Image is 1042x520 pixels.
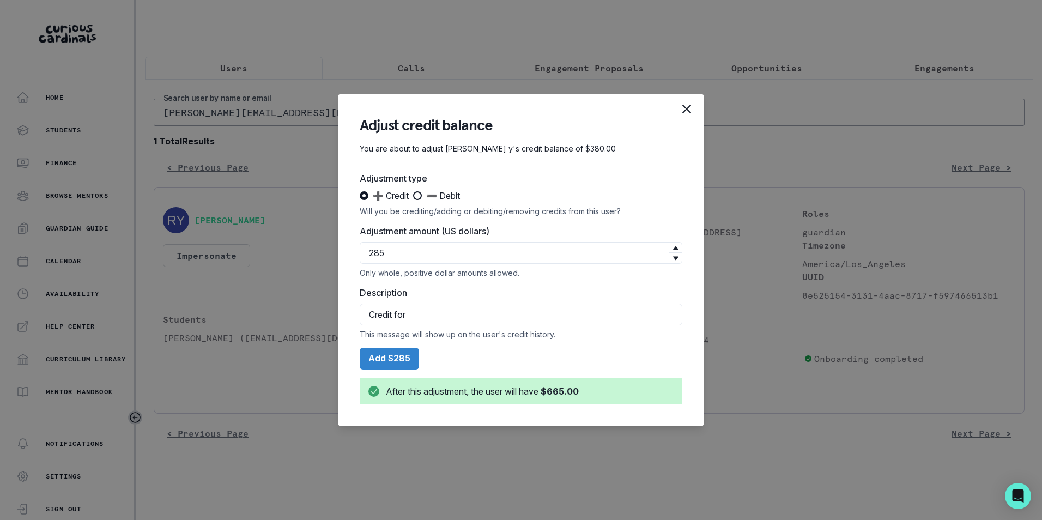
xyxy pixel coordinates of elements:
div: Only whole, positive dollar amounts allowed. [360,268,682,277]
div: This message will show up on the user's credit history. [360,330,682,339]
label: Adjustment type [360,172,676,185]
header: Adjust credit balance [360,116,682,135]
div: Open Intercom Messenger [1005,483,1031,509]
div: Will you be crediting/adding or debiting/removing credits from this user? [360,207,682,216]
div: After this adjustment, the user will have [386,385,579,398]
p: You are about to adjust [PERSON_NAME] y's credit balance of $380.00 [360,143,682,154]
b: $665.00 [541,386,579,397]
button: Close [676,98,698,120]
span: ➖ Debit [426,189,460,202]
span: ➕ Credit [373,189,409,202]
button: Add $285 [360,348,419,370]
label: Adjustment amount (US dollars) [360,225,676,238]
label: Description [360,286,676,299]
